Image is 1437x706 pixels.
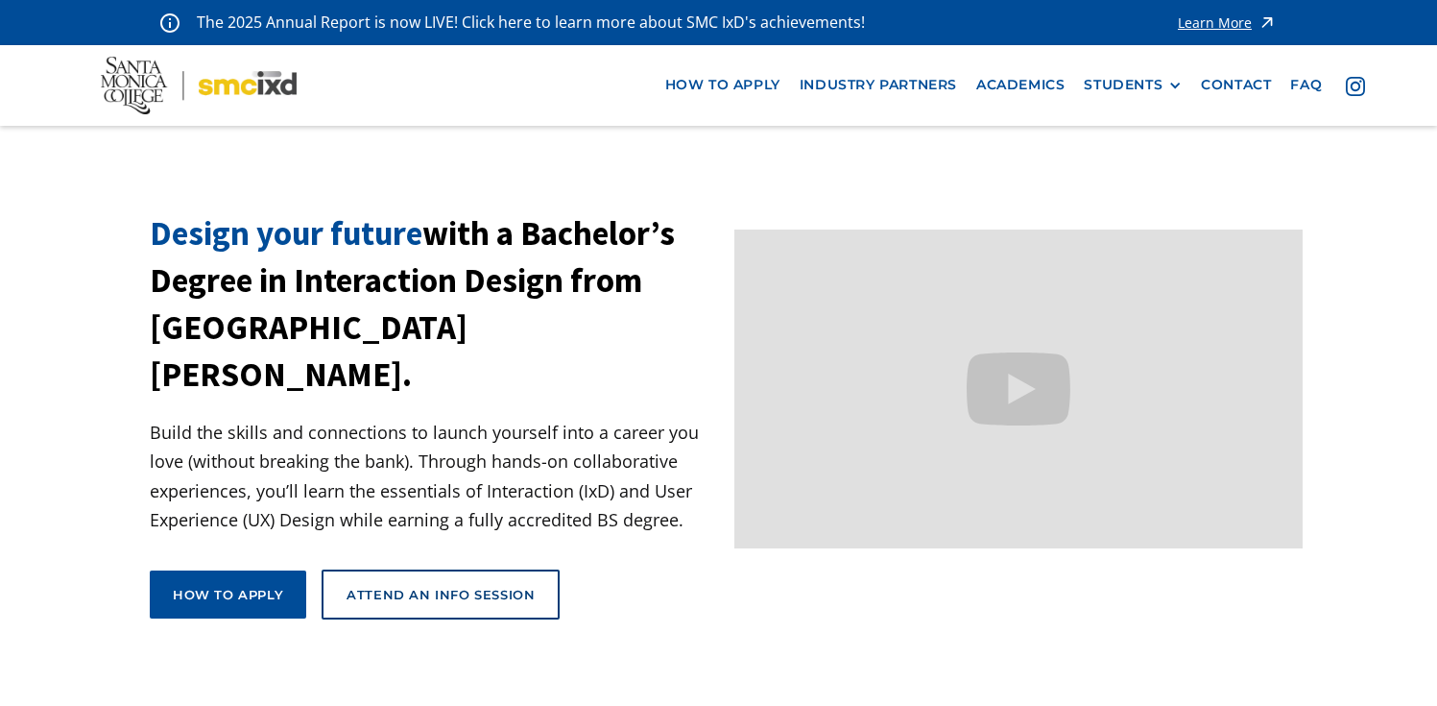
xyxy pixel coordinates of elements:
[790,67,967,103] a: industry partners
[734,230,1304,549] iframe: Design your future with a Bachelor's Degree in Interaction Design from Santa Monica College
[347,586,535,603] div: Attend an Info Session
[1191,67,1281,103] a: contact
[160,12,180,33] img: icon - information - alert
[1178,10,1277,36] a: Learn More
[1346,77,1365,96] img: icon - instagram
[150,212,422,255] span: Design your future
[101,57,297,114] img: Santa Monica College - SMC IxD logo
[197,10,867,36] p: The 2025 Annual Report is now LIVE! Click here to learn more about SMC IxD's achievements!
[967,67,1074,103] a: Academics
[322,570,560,620] a: Attend an Info Session
[1281,67,1331,103] a: faq
[1178,16,1252,30] div: Learn More
[1257,10,1277,36] img: icon - arrow - alert
[656,67,790,103] a: how to apply
[1084,77,1162,93] div: STUDENTS
[150,418,719,535] p: Build the skills and connections to launch yourself into a career you love (without breaking the ...
[1084,77,1182,93] div: STUDENTS
[150,210,719,399] h1: with a Bachelor’s Degree in Interaction Design from [GEOGRAPHIC_DATA][PERSON_NAME].
[173,586,283,603] div: How to apply
[150,571,306,619] a: How to apply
